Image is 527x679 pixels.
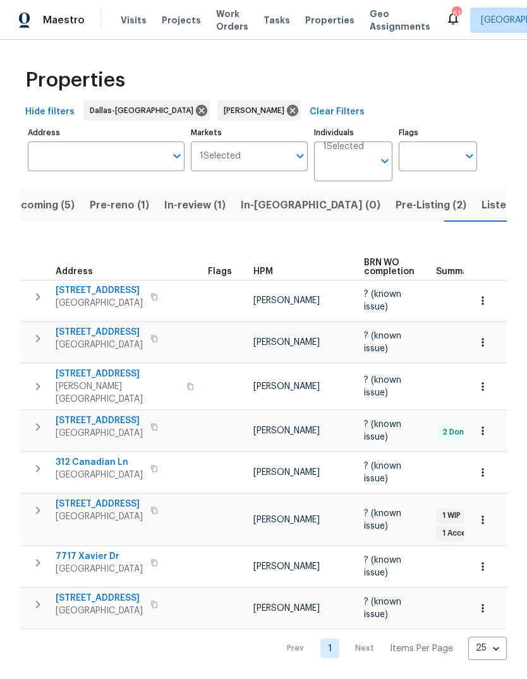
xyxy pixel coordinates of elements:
[83,100,210,121] div: Dallas-[GEOGRAPHIC_DATA]
[253,267,273,276] span: HPM
[253,382,320,391] span: [PERSON_NAME]
[370,8,430,33] span: Geo Assignments
[364,258,415,276] span: BRN WO completion
[437,427,474,438] span: 2 Done
[56,563,143,575] span: [GEOGRAPHIC_DATA]
[25,104,75,120] span: Hide filters
[253,426,320,435] span: [PERSON_NAME]
[437,510,466,521] span: 1 WIP
[364,290,401,311] span: ? (known issue)
[162,14,201,27] span: Projects
[56,297,143,309] span: [GEOGRAPHIC_DATA]
[364,509,401,531] span: ? (known issue)
[364,598,401,619] span: ? (known issue)
[28,129,185,136] label: Address
[364,332,401,353] span: ? (known issue)
[90,196,149,214] span: Pre-reno (1)
[56,604,143,617] span: [GEOGRAPHIC_DATA]
[56,469,143,481] span: [GEOGRAPHIC_DATA]
[364,376,401,397] span: ? (known issue)
[216,8,248,33] span: Work Orders
[56,339,143,351] span: [GEOGRAPHIC_DATA]
[20,100,80,124] button: Hide filters
[376,152,394,170] button: Open
[56,267,93,276] span: Address
[461,147,478,165] button: Open
[305,100,370,124] button: Clear Filters
[436,267,477,276] span: Summary
[56,427,143,440] span: [GEOGRAPHIC_DATA]
[56,550,143,563] span: 7717 Xavier Dr
[468,632,507,664] div: 25
[364,462,401,483] span: ? (known issue)
[56,380,179,406] span: [PERSON_NAME][GEOGRAPHIC_DATA]
[305,14,354,27] span: Properties
[56,414,143,427] span: [STREET_ADDRESS]
[56,326,143,339] span: [STREET_ADDRESS]
[253,468,320,477] span: [PERSON_NAME]
[390,642,453,655] p: Items Per Page
[208,267,232,276] span: Flags
[253,515,320,524] span: [PERSON_NAME]
[310,104,365,120] span: Clear Filters
[43,14,85,27] span: Maestro
[314,129,392,136] label: Individuals
[253,604,320,613] span: [PERSON_NAME]
[56,592,143,604] span: [STREET_ADDRESS]
[396,196,466,214] span: Pre-Listing (2)
[263,16,290,25] span: Tasks
[191,129,308,136] label: Markets
[164,196,226,214] span: In-review (1)
[56,510,143,523] span: [GEOGRAPHIC_DATA]
[253,296,320,305] span: [PERSON_NAME]
[323,141,364,152] span: 1 Selected
[217,100,301,121] div: [PERSON_NAME]
[320,639,339,658] a: Goto page 1
[56,368,179,380] span: [STREET_ADDRESS]
[121,14,147,27] span: Visits
[90,104,198,117] span: Dallas-[GEOGRAPHIC_DATA]
[25,74,125,87] span: Properties
[364,420,401,442] span: ? (known issue)
[437,528,490,539] span: 1 Accepted
[168,147,186,165] button: Open
[56,284,143,297] span: [STREET_ADDRESS]
[399,129,477,136] label: Flags
[253,338,320,347] span: [PERSON_NAME]
[56,456,143,469] span: 312 Canadian Ln
[452,8,461,20] div: 61
[7,196,75,214] span: Upcoming (5)
[364,556,401,577] span: ? (known issue)
[291,147,309,165] button: Open
[200,151,241,162] span: 1 Selected
[224,104,289,117] span: [PERSON_NAME]
[275,637,507,660] nav: Pagination Navigation
[241,196,380,214] span: In-[GEOGRAPHIC_DATA] (0)
[56,498,143,510] span: [STREET_ADDRESS]
[253,562,320,571] span: [PERSON_NAME]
